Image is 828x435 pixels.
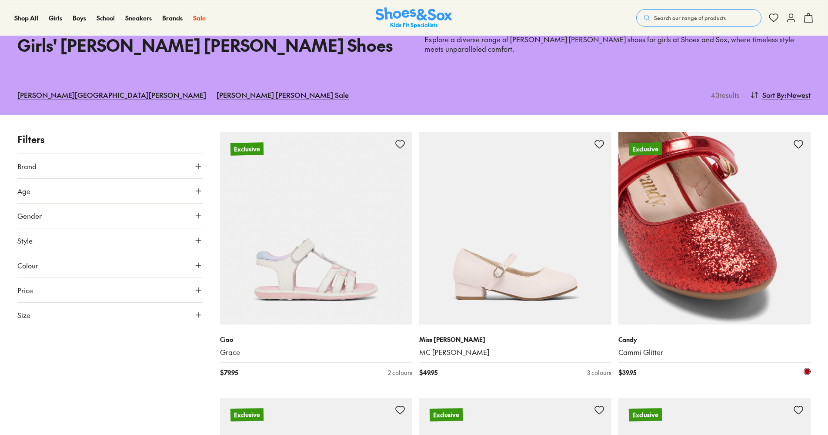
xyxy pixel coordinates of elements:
[14,13,38,22] span: Shop All
[419,348,611,357] a: MC [PERSON_NAME]
[17,161,37,171] span: Brand
[220,368,238,377] span: $ 79.95
[388,368,412,377] div: 2 colours
[14,13,38,23] a: Shop All
[217,85,349,104] a: [PERSON_NAME] [PERSON_NAME] Sale
[587,368,611,377] div: 3 colours
[73,13,86,23] a: Boys
[17,211,42,221] span: Gender
[17,278,203,302] button: Price
[629,408,662,421] p: Exclusive
[17,204,203,228] button: Gender
[17,132,203,147] p: Filters
[73,13,86,22] span: Boys
[17,303,203,327] button: Size
[618,348,811,357] a: Cammi Glitter
[618,132,811,325] a: Exclusive
[17,33,404,57] h1: Girls' [PERSON_NAME] [PERSON_NAME] Shoes
[49,13,62,23] a: Girls
[376,7,452,29] a: Shoes & Sox
[125,13,152,23] a: Sneakers
[419,368,437,377] span: $ 49.95
[17,310,30,320] span: Size
[654,14,726,22] span: Search our range of products
[762,90,785,100] span: Sort By
[17,179,203,203] button: Age
[376,7,452,29] img: SNS_Logo_Responsive.svg
[750,85,811,104] button: Sort By:Newest
[193,13,206,23] a: Sale
[162,13,183,23] a: Brands
[17,260,38,271] span: Colour
[220,348,412,357] a: Grace
[162,13,183,22] span: Brands
[17,228,203,253] button: Style
[629,143,662,155] p: Exclusive
[17,154,203,178] button: Brand
[220,335,412,344] p: Ciao
[636,9,761,27] button: Search our range of products
[220,132,412,325] a: Exclusive
[97,13,115,23] a: School
[17,235,33,246] span: Style
[708,90,740,100] p: 43 results
[17,285,33,295] span: Price
[17,85,206,104] a: [PERSON_NAME][GEOGRAPHIC_DATA][PERSON_NAME]
[785,90,811,100] span: : Newest
[618,335,811,344] p: Candy
[17,186,30,196] span: Age
[125,13,152,22] span: Sneakers
[97,13,115,22] span: School
[49,13,62,22] span: Girls
[230,142,264,155] p: Exclusive
[424,35,811,54] p: Explore a diverse range of [PERSON_NAME] [PERSON_NAME] shoes for girls at Shoes and Sox, where ti...
[618,368,636,377] span: $ 39.95
[230,408,264,421] p: Exclusive
[419,335,611,344] p: Miss [PERSON_NAME]
[193,13,206,22] span: Sale
[17,253,203,278] button: Colour
[430,408,463,421] p: Exclusive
